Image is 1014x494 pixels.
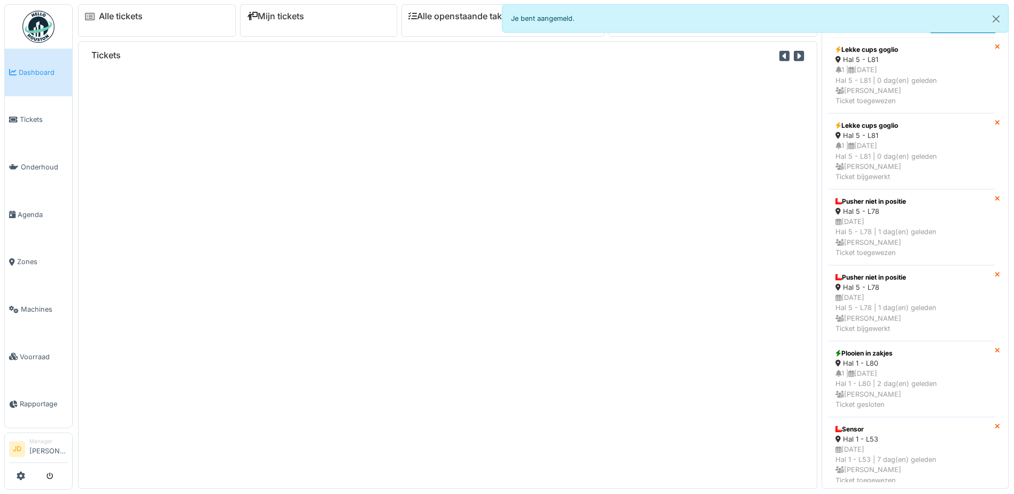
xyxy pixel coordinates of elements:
[835,121,988,130] div: Lekke cups goglio
[829,37,995,113] a: Lekke cups goglio Hal 5 - L81 1 |[DATE]Hal 5 - L81 | 0 dag(en) geleden [PERSON_NAME]Ticket toegew...
[835,130,988,141] div: Hal 5 - L81
[835,434,988,444] div: Hal 1 - L53
[408,11,512,21] a: Alle openstaande taken
[5,381,72,428] a: Rapportage
[5,238,72,286] a: Zones
[9,437,68,463] a: JD Manager[PERSON_NAME]
[835,292,988,334] div: [DATE] Hal 5 - L78 | 1 dag(en) geleden [PERSON_NAME] Ticket bijgewerkt
[18,210,68,220] span: Agenda
[829,189,995,265] a: Pusher niet in positie Hal 5 - L78 [DATE]Hal 5 - L78 | 1 dag(en) geleden [PERSON_NAME]Ticket toeg...
[22,11,55,43] img: Badge_color-CXgf-gQk.svg
[835,282,988,292] div: Hal 5 - L78
[835,45,988,55] div: Lekke cups goglio
[835,217,988,258] div: [DATE] Hal 5 - L78 | 1 dag(en) geleden [PERSON_NAME] Ticket toegewezen
[835,273,988,282] div: Pusher niet in positie
[835,65,988,106] div: 1 | [DATE] Hal 5 - L81 | 0 dag(en) geleden [PERSON_NAME] Ticket toegewezen
[20,352,68,362] span: Voorraad
[835,55,988,65] div: Hal 5 - L81
[829,265,995,341] a: Pusher niet in positie Hal 5 - L78 [DATE]Hal 5 - L78 | 1 dag(en) geleden [PERSON_NAME]Ticket bijg...
[9,441,25,457] li: JD
[91,50,121,60] h6: Tickets
[20,114,68,125] span: Tickets
[829,113,995,189] a: Lekke cups goglio Hal 5 - L81 1 |[DATE]Hal 5 - L81 | 0 dag(en) geleden [PERSON_NAME]Ticket bijgew...
[5,333,72,381] a: Voorraad
[829,341,995,417] a: Plooien in zakjes Hal 1 - L80 1 |[DATE]Hal 1 - L80 | 2 dag(en) geleden [PERSON_NAME]Ticket gesloten
[5,143,72,191] a: Onderhoud
[99,11,143,21] a: Alle tickets
[29,437,68,460] li: [PERSON_NAME]
[5,96,72,144] a: Tickets
[19,67,68,78] span: Dashboard
[829,417,995,493] a: Sensor Hal 1 - L53 [DATE]Hal 1 - L53 | 7 dag(en) geleden [PERSON_NAME]Ticket toegewezen
[21,304,68,314] span: Machines
[835,424,988,434] div: Sensor
[835,197,988,206] div: Pusher niet in positie
[5,49,72,96] a: Dashboard
[5,191,72,238] a: Agenda
[21,162,68,172] span: Onderhoud
[17,257,68,267] span: Zones
[984,5,1008,33] button: Close
[20,399,68,409] span: Rapportage
[5,285,72,333] a: Machines
[835,141,988,182] div: 1 | [DATE] Hal 5 - L81 | 0 dag(en) geleden [PERSON_NAME] Ticket bijgewerkt
[835,206,988,217] div: Hal 5 - L78
[835,368,988,410] div: 1 | [DATE] Hal 1 - L80 | 2 dag(en) geleden [PERSON_NAME] Ticket gesloten
[247,11,304,21] a: Mijn tickets
[835,444,988,485] div: [DATE] Hal 1 - L53 | 7 dag(en) geleden [PERSON_NAME] Ticket toegewezen
[835,358,988,368] div: Hal 1 - L80
[29,437,68,445] div: Manager
[502,4,1009,33] div: Je bent aangemeld.
[835,349,988,358] div: Plooien in zakjes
